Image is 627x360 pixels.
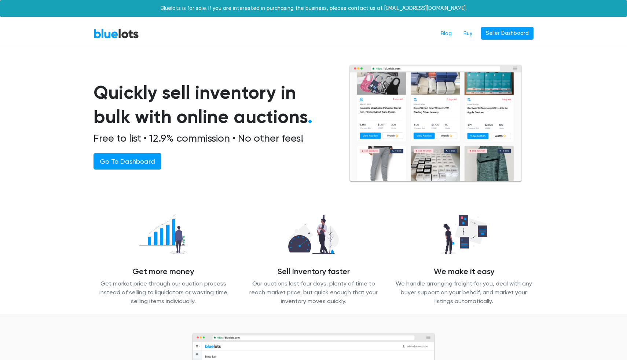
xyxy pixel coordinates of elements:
[435,27,458,41] a: Blog
[394,279,533,306] p: We handle arranging freight for you, deal with any buyer support on your behalf, and market your ...
[93,153,161,170] a: Go To Dashboard
[434,211,493,258] img: we_manage-77d26b14627abc54d025a00e9d5ddefd645ea4957b3cc0d2b85b0966dac19dae.png
[458,27,478,41] a: Buy
[308,106,312,128] span: .
[133,211,193,258] img: recover_more-49f15717009a7689fa30a53869d6e2571c06f7df1acb54a68b0676dd95821868.png
[93,279,233,306] p: Get market price through our auction process instead of selling to liquidators or wasting time se...
[244,267,383,277] h4: Sell inventory faster
[244,279,383,306] p: Our auctions last four days, plenty of time to reach market price, but quick enough that your inv...
[93,267,233,277] h4: Get more money
[93,28,139,39] a: BlueLots
[93,80,331,129] h1: Quickly sell inventory in bulk with online auctions
[93,132,331,145] h2: Free to list • 12.9% commission • No other fees!
[349,64,522,183] img: browserlots-effe8949e13f0ae0d7b59c7c387d2f9fb811154c3999f57e71a08a1b8b46c466.png
[394,267,533,277] h4: We make it easy
[481,27,533,40] a: Seller Dashboard
[282,211,345,258] img: sell_faster-bd2504629311caa3513348c509a54ef7601065d855a39eafb26c6393f8aa8a46.png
